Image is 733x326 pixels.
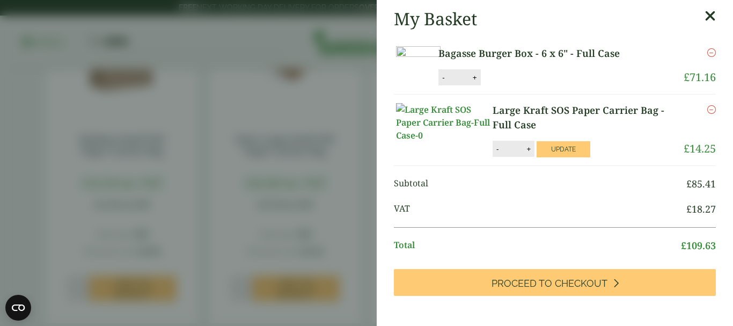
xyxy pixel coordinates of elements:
[5,295,31,321] button: Open CMP widget
[470,73,480,82] button: +
[493,144,502,154] button: -
[684,70,716,84] bdi: 71.16
[707,103,716,116] a: Remove this item
[537,141,590,157] button: Update
[686,177,716,190] bdi: 85.41
[394,177,686,191] span: Subtotal
[686,177,692,190] span: £
[686,202,716,215] bdi: 18.27
[439,73,448,82] button: -
[523,144,534,154] button: +
[493,103,684,132] a: Large Kraft SOS Paper Carrier Bag - Full Case
[681,239,716,252] bdi: 109.63
[684,141,716,156] bdi: 14.25
[438,46,651,61] a: Bagasse Burger Box - 6 x 6" - Full Case
[394,269,716,296] a: Proceed to Checkout
[707,46,716,59] a: Remove this item
[684,70,690,84] span: £
[394,202,686,216] span: VAT
[394,9,477,29] h2: My Basket
[396,103,493,142] img: Large Kraft SOS Paper Carrier Bag-Full Case-0
[686,202,692,215] span: £
[684,141,690,156] span: £
[394,238,681,253] span: Total
[681,239,686,252] span: £
[492,278,607,289] span: Proceed to Checkout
